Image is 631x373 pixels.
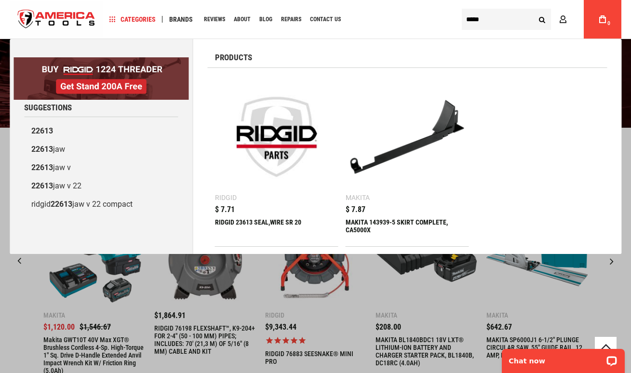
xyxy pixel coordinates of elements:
[350,80,464,194] img: MAKITA 143939-5 SKIRT COMPLETE, CA5000X
[13,57,189,100] img: BOGO: Buy RIDGID® 1224 Threader, Get Stand 200A Free!
[306,13,345,26] a: Contact Us
[310,16,341,22] span: Contact Us
[215,206,235,213] span: $ 7.71
[31,145,53,154] b: 22613
[165,13,197,26] a: Brands
[259,16,272,22] span: Blog
[204,16,225,22] span: Reviews
[533,10,551,28] button: Search
[24,159,178,177] a: 22613jaw v
[277,13,306,26] a: Repairs
[281,16,301,22] span: Repairs
[220,80,334,194] img: RIDGID 23613 SEAL,WIRE SR 20
[109,16,156,23] span: Categories
[200,13,229,26] a: Reviews
[346,194,370,201] div: Makita
[169,16,193,23] span: Brands
[215,75,338,246] a: RIDGID 23613 SEAL,WIRE SR 20 Ridgid $ 7.71 RIDGID 23613 SEAL,WIRE SR 20
[607,21,610,26] span: 0
[346,218,469,241] div: MAKITA 143939-5 SKIRT COMPLETE, CA5000X
[51,200,72,209] b: 22613
[215,194,237,201] div: Ridgid
[24,140,178,159] a: 22613jaw
[346,206,365,213] span: $ 7.87
[10,1,103,38] img: America Tools
[24,122,178,140] a: 22613
[24,195,178,213] a: ridgid22613jaw v 22 compact
[31,181,53,190] b: 22613
[255,13,277,26] a: Blog
[215,53,252,62] span: Products
[24,104,72,112] span: Suggestions
[215,218,338,241] div: RIDGID 23613 SEAL,WIRE SR 20
[13,57,189,65] a: BOGO: Buy RIDGID® 1224 Threader, Get Stand 200A Free!
[234,16,251,22] span: About
[496,343,631,373] iframe: LiveChat chat widget
[346,75,469,246] a: MAKITA 143939-5 SKIRT COMPLETE, CA5000X Makita $ 7.87 MAKITA 143939-5 SKIRT COMPLETE, CA5000X
[105,13,160,26] a: Categories
[31,163,53,172] b: 22613
[31,126,53,135] b: 22613
[10,1,103,38] a: store logo
[229,13,255,26] a: About
[24,177,178,195] a: 22613jaw v 22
